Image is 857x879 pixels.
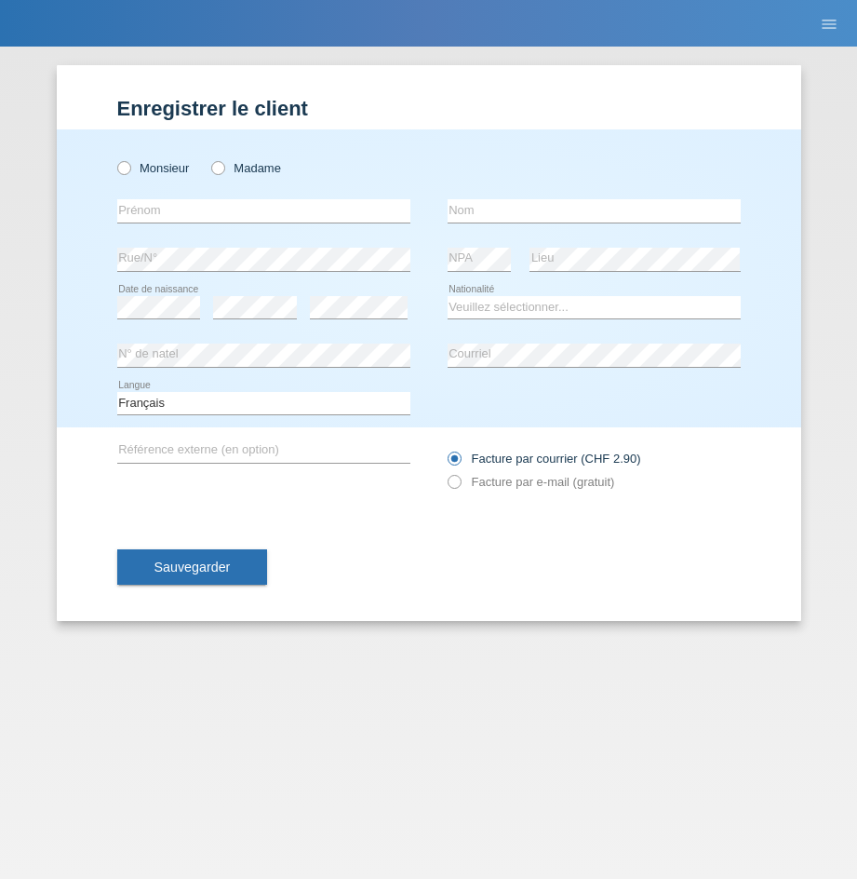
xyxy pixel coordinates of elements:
[448,452,460,475] input: Facture par courrier (CHF 2.90)
[117,161,190,175] label: Monsieur
[117,161,129,173] input: Monsieur
[448,452,641,466] label: Facture par courrier (CHF 2.90)
[117,549,268,585] button: Sauvegarder
[211,161,223,173] input: Madame
[820,15,838,34] i: menu
[154,560,231,575] span: Sauvegarder
[448,475,460,498] input: Facture par e-mail (gratuit)
[448,475,615,489] label: Facture par e-mail (gratuit)
[810,18,848,29] a: menu
[211,161,281,175] label: Madame
[117,97,741,120] h1: Enregistrer le client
